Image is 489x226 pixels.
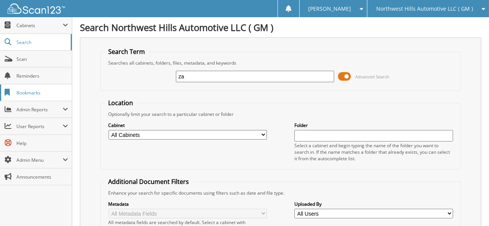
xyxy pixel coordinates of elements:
legend: Additional Document Filters [105,177,193,186]
span: Announcements [16,174,68,180]
div: Optionally limit your search to a particular cabinet or folder [105,111,457,117]
div: Select a cabinet and begin typing the name of the folder you want to search in. If the name match... [294,142,453,162]
label: Folder [294,122,453,128]
span: [PERSON_NAME] [309,7,351,11]
span: Admin Reports [16,106,63,113]
div: Enhance your search for specific documents using filters such as date and file type. [105,190,457,196]
h1: Search Northwest Hills Automotive LLC ( GM ) [80,21,481,34]
iframe: Chat Widget [451,189,489,226]
span: Cabinets [16,22,63,29]
span: Advanced Search [355,74,389,80]
div: Searches all cabinets, folders, files, metadata, and keywords [105,60,457,66]
span: Bookmarks [16,89,68,96]
label: Cabinet [109,122,267,128]
span: User Reports [16,123,63,130]
legend: Location [105,99,137,107]
span: Admin Menu [16,157,63,163]
span: Northwest Hills Automotive LLC ( GM ) [376,7,473,11]
span: Reminders [16,73,68,79]
label: Metadata [109,201,267,207]
label: Uploaded By [294,201,453,207]
img: scan123-logo-white.svg [8,3,65,14]
legend: Search Term [105,47,149,56]
span: Search [16,39,67,46]
span: Help [16,140,68,146]
span: Scan [16,56,68,62]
